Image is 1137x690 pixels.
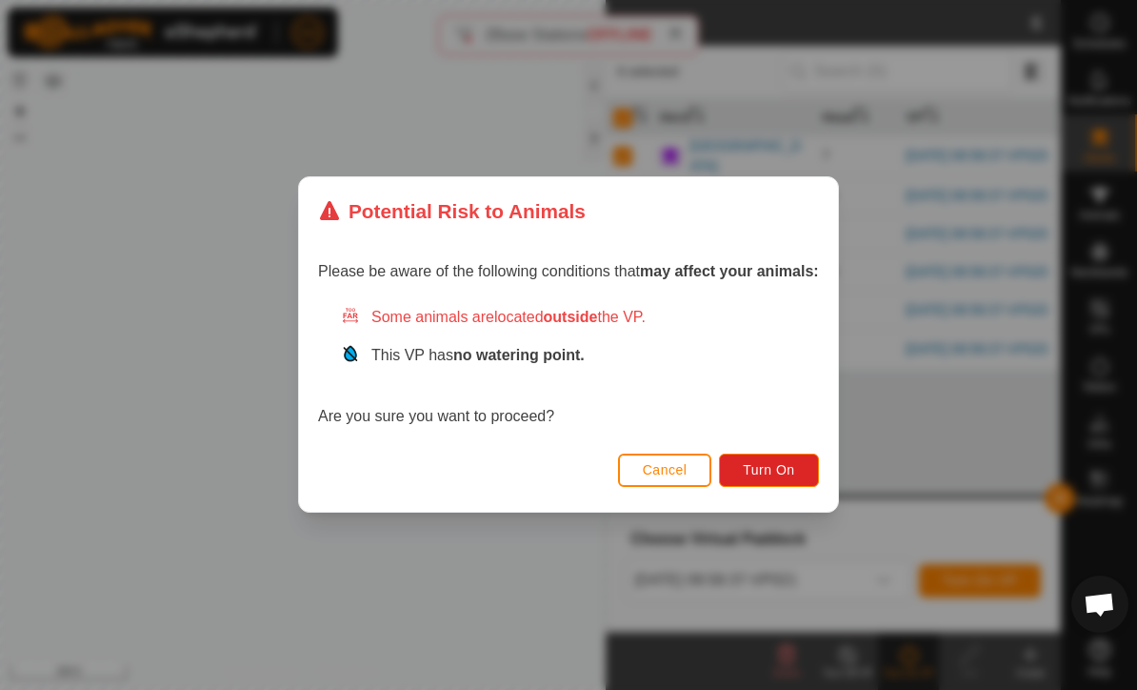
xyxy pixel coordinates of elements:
[318,264,819,280] span: Please be aware of the following conditions that
[371,348,585,364] span: This VP has
[640,264,819,280] strong: may affect your animals:
[318,196,586,226] div: Potential Risk to Animals
[720,454,819,487] button: Turn On
[1071,576,1128,633] div: Open chat
[318,307,819,429] div: Are you sure you want to proceed?
[453,348,585,364] strong: no watering point.
[744,463,795,478] span: Turn On
[618,454,712,487] button: Cancel
[341,307,819,330] div: Some animals are
[494,310,646,326] span: located the VP.
[643,463,688,478] span: Cancel
[544,310,598,326] strong: outside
